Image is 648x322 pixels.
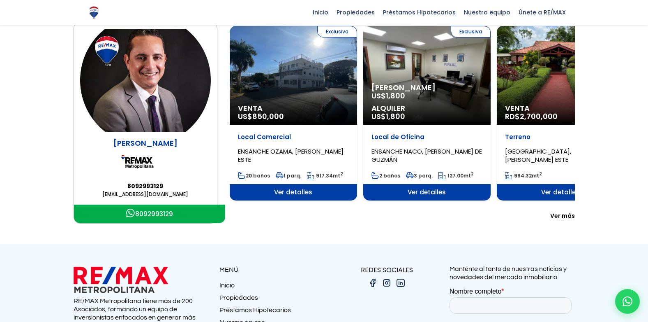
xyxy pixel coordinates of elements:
span: RD$ [505,111,558,121]
span: Inicio [309,6,332,19]
sup: 2 [340,171,343,177]
img: facebook.png [368,278,378,288]
span: 917.34 [316,172,333,179]
p: [PERSON_NAME] [80,138,211,148]
span: Ver detalles [363,184,491,201]
span: Propiedades [332,6,379,19]
span: 1,800 [386,91,405,101]
span: [PERSON_NAME] [371,84,482,92]
span: ENSANCHE OZAMA, [PERSON_NAME] ESTE [238,147,344,164]
p: Manténte al tanto de nuestras noticias y novedades del mercado inmobiliario. [450,265,575,281]
span: Nuestro equipo [460,6,514,19]
p: MENÚ [219,265,324,275]
a: Exclusiva [PERSON_NAME] US$1,800 Alquiler US$1,800 Local de Oficina ENSANCHE NACO, [PERSON_NAME] ... [363,26,491,201]
span: Préstamos Hipotecarios [379,6,460,19]
img: Remax Metropolitana [121,148,170,175]
a: 8092993129 [80,182,211,190]
span: 127.00 [447,172,464,179]
span: 994.32 [514,172,532,179]
span: 3 parq. [406,172,433,179]
img: remax metropolitana logo [74,265,168,295]
span: 1 parq. [276,172,301,179]
span: [GEOGRAPHIC_DATA], [PERSON_NAME] ESTE [505,147,571,164]
img: Icono Whatsapp [126,209,135,218]
img: Abrahan Batista [80,29,211,132]
span: Únete a RE/MAX [514,6,570,19]
span: Exclusiva [317,26,357,37]
span: 1,800 [386,111,405,121]
div: 4 / 16 [363,26,491,201]
span: US$ [238,111,284,121]
p: Local Comercial [238,133,349,141]
div: 3 / 16 [230,26,357,201]
a: Inicio [219,281,324,294]
span: mt [505,172,542,179]
span: Venta [505,104,616,112]
sup: 2 [539,171,542,177]
span: 850,000 [252,111,284,121]
span: mt [307,172,343,179]
span: ENSANCHE NACO, [PERSON_NAME] DE GUZMÁN [371,147,482,164]
span: mt [438,172,474,179]
span: 20 baños [238,172,270,179]
img: Logo de REMAX [87,5,101,20]
span: US$ [371,111,405,121]
span: Ver detalles [230,184,357,201]
img: instagram.png [382,278,392,288]
span: Venta [238,104,349,112]
a: Propiedades [219,294,324,306]
span: US$ [371,91,405,101]
span: Ver más [550,212,575,220]
img: linkedin.png [396,278,406,288]
a: Exclusiva Venta US$850,000 Local Comercial ENSANCHE OZAMA, [PERSON_NAME] ESTE 20 baños 1 parq. 91... [230,26,357,201]
span: 2 baños [371,172,400,179]
a: Venta RD$2,700,000 Terreno [GEOGRAPHIC_DATA], [PERSON_NAME] ESTE 994.32mt2 Ver detalles [497,26,624,201]
span: Ver detalles [497,184,624,201]
span: 2,700,000 [520,111,558,121]
div: 5 / 16 [497,26,624,201]
a: [EMAIL_ADDRESS][DOMAIN_NAME] [80,190,211,198]
p: Local de Oficina [371,133,482,141]
span: Alquiler [371,104,482,112]
a: Préstamos Hipotecarios [219,306,324,318]
a: Icono Whatsapp8092993129 [74,205,225,223]
span: Exclusiva [451,26,491,37]
p: REDES SOCIALES [324,265,450,275]
p: Terreno [505,133,616,141]
sup: 2 [471,171,474,177]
